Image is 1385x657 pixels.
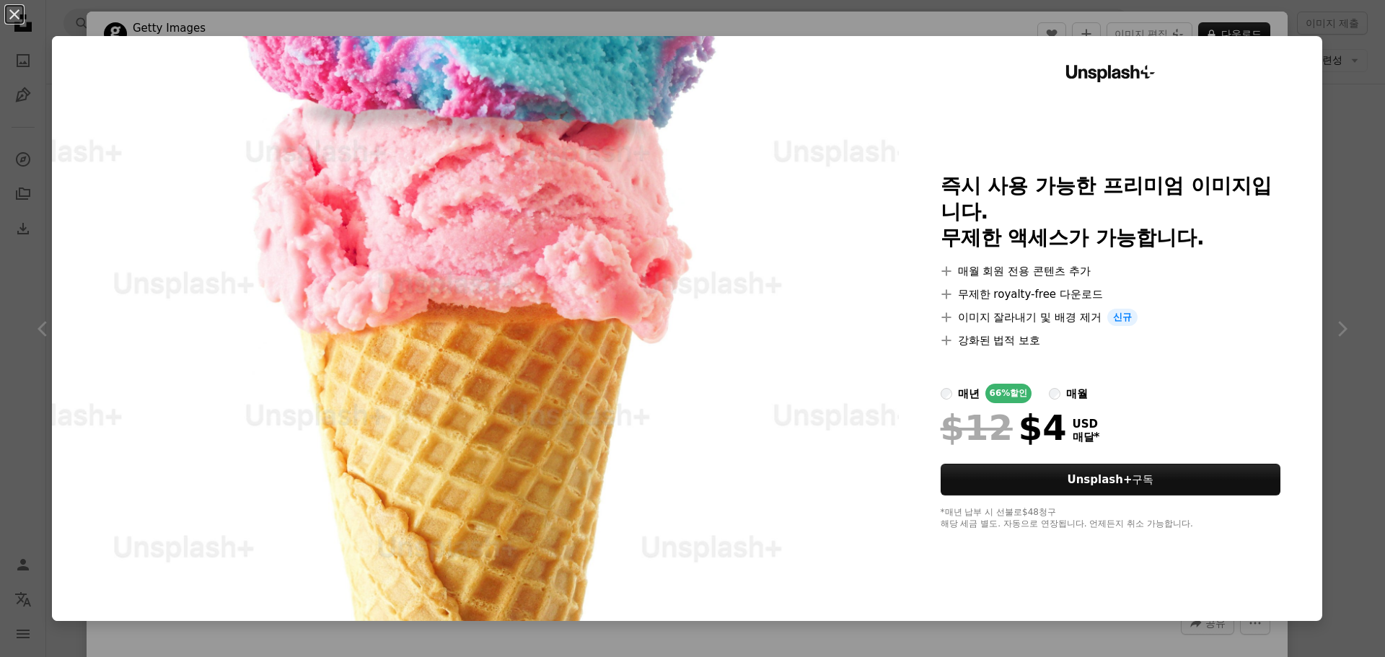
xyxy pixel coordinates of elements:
li: 무제한 royalty-free 다운로드 [941,286,1281,303]
div: 매월 [1066,385,1088,402]
input: 매년66%할인 [941,388,952,400]
li: 매월 회원 전용 콘텐츠 추가 [941,263,1281,280]
div: 66% 할인 [985,384,1032,403]
div: *매년 납부 시 선불로 $48 청구 해당 세금 별도. 자동으로 연장됩니다. 언제든지 취소 가능합니다. [941,507,1281,530]
div: $4 [941,409,1067,446]
div: 매년 [958,385,980,402]
span: USD [1073,418,1100,431]
button: Unsplash+구독 [941,464,1281,495]
li: 이미지 잘라내기 및 배경 제거 [941,309,1281,326]
input: 매월 [1049,388,1060,400]
li: 강화된 법적 보호 [941,332,1281,349]
h2: 즉시 사용 가능한 프리미엄 이미지입니다. 무제한 액세스가 가능합니다. [941,173,1281,251]
strong: Unsplash+ [1068,473,1133,486]
span: $12 [941,409,1013,446]
span: 신규 [1107,309,1138,326]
